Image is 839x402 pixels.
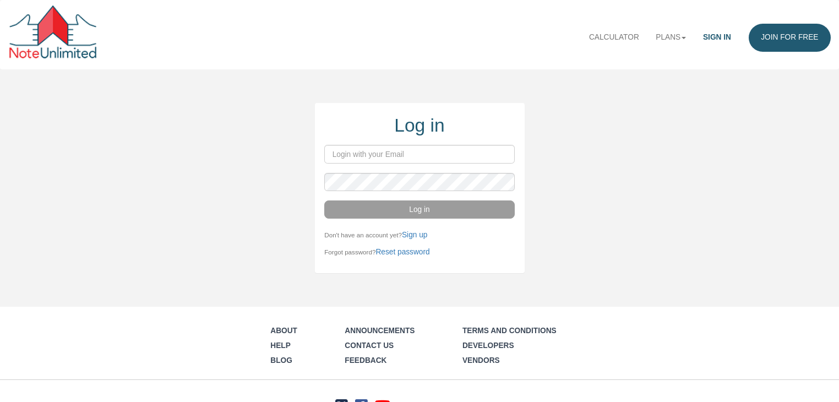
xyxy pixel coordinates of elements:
a: Reset password [375,248,429,256]
a: Feedback [345,356,386,365]
a: Sign up [402,231,427,239]
small: Don't have an account yet? [324,231,427,238]
a: Blog [270,356,292,365]
a: Join for FREE [749,24,831,51]
div: Log in [324,112,515,139]
a: Vendors [462,356,500,365]
a: Announcements [345,327,415,335]
a: Contact Us [345,341,394,350]
input: Login with your Email [324,145,515,164]
small: Forgot password? [324,248,429,256]
button: Log in [324,200,515,219]
a: Sign in [695,24,739,51]
a: Terms and Conditions [462,327,557,335]
a: About [270,327,297,335]
a: Plans [647,24,695,51]
a: Help [270,341,291,350]
a: Developers [462,341,514,350]
a: Calculator [581,24,647,51]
